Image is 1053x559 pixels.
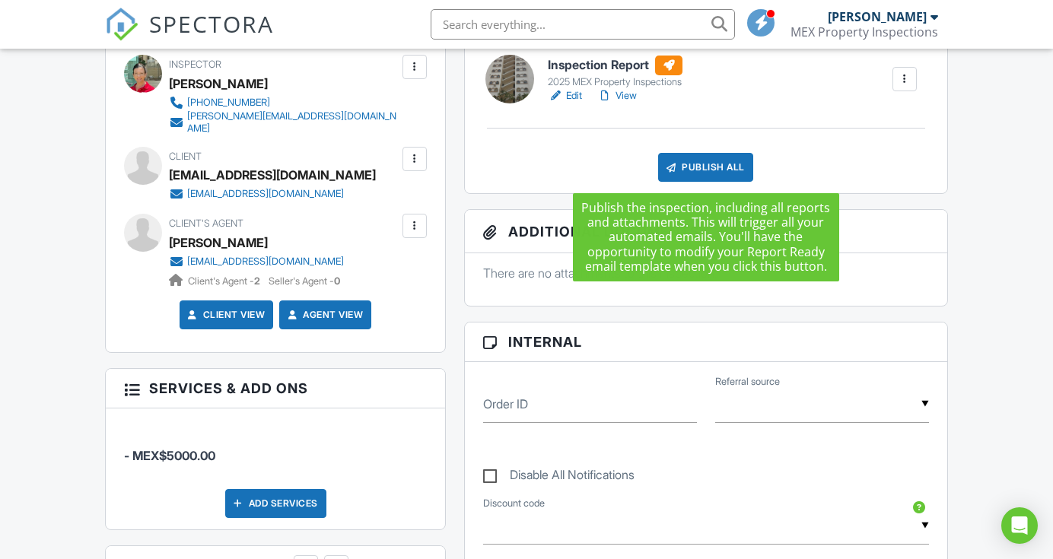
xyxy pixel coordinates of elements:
label: Order ID [483,395,528,412]
strong: 2 [254,275,260,287]
a: Client View [185,307,266,322]
span: Client's Agent [169,218,243,229]
span: Seller's Agent - [269,275,340,287]
div: 2025 MEX Property Inspections [548,76,682,88]
div: [PERSON_NAME] [169,72,268,95]
a: [PHONE_NUMBER] [169,95,398,110]
label: Discount code [483,497,545,510]
span: SPECTORA [149,8,274,40]
p: There are no attachments to this inspection. [483,265,929,281]
span: Inspector [169,59,221,70]
a: [EMAIL_ADDRESS][DOMAIN_NAME] [169,254,344,269]
strong: 0 [334,275,340,287]
a: View [597,88,637,103]
div: [EMAIL_ADDRESS][DOMAIN_NAME] [187,256,344,268]
div: [PHONE_NUMBER] [187,97,270,109]
div: Open Intercom Messenger [1001,507,1038,544]
div: [PERSON_NAME][EMAIL_ADDRESS][DOMAIN_NAME] [187,110,398,135]
div: Publish All [658,153,753,182]
a: SPECTORA [105,21,274,52]
a: Edit [548,88,582,103]
a: [PERSON_NAME] [169,231,268,254]
a: Agent View [285,307,363,322]
label: Disable All Notifications [483,468,635,487]
h3: Internal [465,322,947,362]
input: Search everything... [431,9,735,40]
div: New [709,219,765,243]
div: [EMAIL_ADDRESS][DOMAIN_NAME] [187,188,344,200]
span: - MEX$5000.00 [124,448,215,463]
div: Add Services [225,489,326,518]
div: [PERSON_NAME] [828,9,927,24]
div: MEX Property Inspections [791,24,938,40]
h6: Inspection Report [548,56,682,75]
span: Client's Agent - [188,275,262,287]
label: Referral source [715,375,780,389]
li: Manual fee: [124,420,426,476]
a: [EMAIL_ADDRESS][DOMAIN_NAME] [169,186,364,202]
div: [EMAIL_ADDRESS][DOMAIN_NAME] [169,164,376,186]
h3: Services & Add ons [106,369,444,408]
img: The Best Home Inspection Software - Spectora [105,8,138,41]
h3: Additional Documents [465,210,947,253]
a: [PERSON_NAME][EMAIL_ADDRESS][DOMAIN_NAME] [169,110,398,135]
a: Inspection Report 2025 MEX Property Inspections [548,56,682,89]
span: Client [169,151,202,162]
